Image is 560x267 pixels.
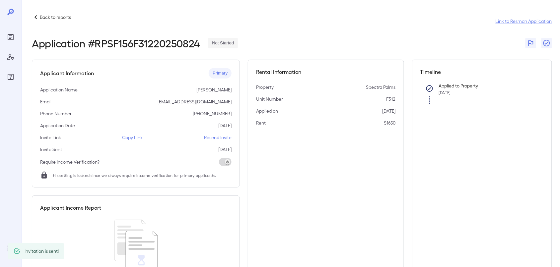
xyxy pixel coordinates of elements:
p: Invite Sent [40,146,62,153]
span: Not Started [208,40,238,46]
p: $1650 [384,120,396,126]
p: Application Date [40,122,75,129]
p: Resend Invite [204,134,232,141]
h5: Applicant Information [40,69,94,77]
h5: Applicant Income Report [40,204,101,212]
div: FAQ [5,72,16,82]
p: [DATE] [383,108,396,114]
p: Copy Link [122,134,143,141]
h2: Application # RPSF156F31220250824 [32,37,200,49]
span: Primary [209,70,232,77]
p: Email [40,98,51,105]
p: Invite Link [40,134,61,141]
div: Log Out [5,243,16,254]
p: [EMAIL_ADDRESS][DOMAIN_NAME] [158,98,232,105]
h5: Rental Information [256,68,395,76]
p: Applied to Property [439,82,533,89]
p: Spectra Palms [366,84,396,90]
p: Property [256,84,274,90]
span: This setting is locked since we always require income verification for primary applicants. [51,172,216,179]
div: Reports [5,32,16,42]
p: Back to reports [40,14,71,21]
p: [PHONE_NUMBER] [193,110,232,117]
span: [DATE] [439,90,451,95]
p: Rent [256,120,266,126]
p: [DATE] [218,122,232,129]
button: Flag Report [525,38,536,48]
p: Phone Number [40,110,72,117]
p: F312 [386,96,396,102]
p: Applied on [256,108,278,114]
button: Close Report [541,38,552,48]
div: Invitation is sent! [25,245,59,257]
h5: Timeline [420,68,544,76]
p: Unit Number [256,96,283,102]
p: Require Income Verification? [40,159,100,165]
p: [DATE] [218,146,232,153]
p: [PERSON_NAME] [196,86,232,93]
p: Application Name [40,86,78,93]
a: Link to Resman Application [496,18,552,25]
div: Manage Users [5,52,16,62]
